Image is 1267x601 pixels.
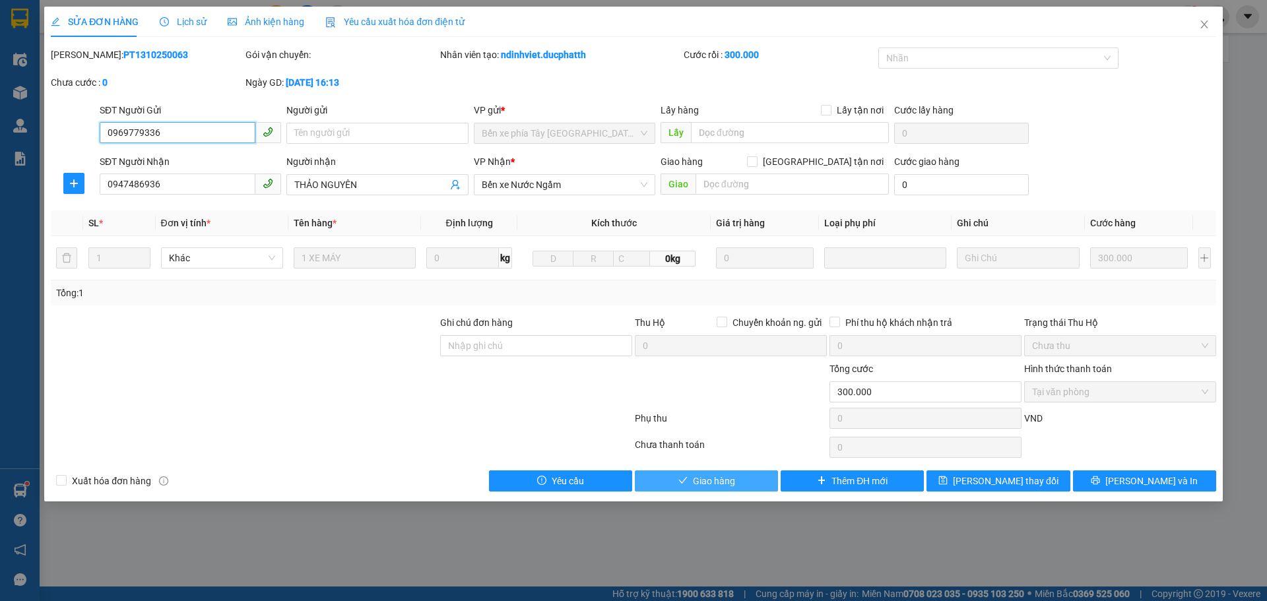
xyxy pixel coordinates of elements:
[758,154,889,169] span: [GEOGRAPHIC_DATA] tận nơi
[635,470,778,491] button: checkGiao hàng
[831,103,889,117] span: Lấy tận nơi
[325,17,336,28] img: icon
[100,103,281,117] div: SĐT Người Gửi
[501,49,586,60] b: ndinhviet.ducphatth
[650,251,695,267] span: 0kg
[1024,413,1043,424] span: VND
[840,315,958,330] span: Phí thu hộ khách nhận trả
[286,103,468,117] div: Người gửi
[957,247,1079,269] input: Ghi Chú
[926,470,1070,491] button: save[PERSON_NAME] thay đổi
[51,16,139,27] span: SỬA ĐƠN HÀNG
[591,218,637,228] span: Kích thước
[938,476,948,486] span: save
[1032,336,1208,356] span: Chưa thu
[440,317,513,328] label: Ghi chú đơn hàng
[552,474,584,488] span: Yêu cầu
[56,247,77,269] button: delete
[100,154,281,169] div: SĐT Người Nhận
[894,123,1029,144] input: Cước lấy hàng
[894,174,1029,195] input: Cước giao hàng
[325,16,465,27] span: Yêu cầu xuất hóa đơn điện tử
[1024,364,1112,374] label: Hình thức thanh toán
[1073,470,1216,491] button: printer[PERSON_NAME] và In
[633,437,828,460] div: Chưa thanh toán
[51,17,60,26] span: edit
[245,47,438,62] div: Gói vận chuyển:
[482,175,647,195] span: Bến xe Nước Ngầm
[450,179,461,190] span: user-add
[245,75,438,90] div: Ngày GD:
[691,122,889,143] input: Dọc đường
[474,103,655,117] div: VP gửi
[482,123,647,143] span: Bến xe phía Tây Thanh Hóa
[727,315,827,330] span: Chuyển khoản ng. gửi
[1199,19,1210,30] span: close
[474,156,511,167] span: VP Nhận
[102,77,108,88] b: 0
[894,156,959,167] label: Cước giao hàng
[123,49,188,60] b: PT1310250063
[952,210,1084,236] th: Ghi chú
[696,174,889,195] input: Dọc đường
[1024,315,1216,330] div: Trạng thái Thu Hộ
[537,476,546,486] span: exclamation-circle
[263,127,273,137] span: phone
[661,156,703,167] span: Giao hàng
[169,248,275,268] span: Khác
[661,105,699,115] span: Lấy hàng
[533,251,573,267] input: D
[573,251,614,267] input: R
[228,16,304,27] span: Ảnh kiện hàng
[831,474,888,488] span: Thêm ĐH mới
[661,122,691,143] span: Lấy
[829,364,873,374] span: Tổng cước
[56,286,489,300] div: Tổng: 1
[1090,218,1136,228] span: Cước hàng
[286,77,339,88] b: [DATE] 16:13
[63,173,84,194] button: plus
[1198,247,1211,269] button: plus
[159,476,168,486] span: info-circle
[263,178,273,189] span: phone
[716,218,765,228] span: Giá trị hàng
[819,210,952,236] th: Loại phụ phí
[1091,476,1100,486] span: printer
[635,317,665,328] span: Thu Hộ
[678,476,688,486] span: check
[51,75,243,90] div: Chưa cước :
[1090,247,1188,269] input: 0
[228,17,237,26] span: picture
[613,251,650,267] input: C
[64,178,84,189] span: plus
[633,411,828,434] div: Phụ thu
[67,474,156,488] span: Xuất hóa đơn hàng
[489,470,632,491] button: exclamation-circleYêu cầu
[294,218,337,228] span: Tên hàng
[286,154,468,169] div: Người nhận
[781,470,924,491] button: plusThêm ĐH mới
[684,47,876,62] div: Cước rồi :
[88,218,99,228] span: SL
[693,474,735,488] span: Giao hàng
[1186,7,1223,44] button: Close
[445,218,492,228] span: Định lượng
[716,247,814,269] input: 0
[51,47,243,62] div: [PERSON_NAME]:
[160,16,207,27] span: Lịch sử
[725,49,759,60] b: 300.000
[894,105,954,115] label: Cước lấy hàng
[294,247,416,269] input: VD: Bàn, Ghế
[1105,474,1198,488] span: [PERSON_NAME] và In
[817,476,826,486] span: plus
[499,247,512,269] span: kg
[661,174,696,195] span: Giao
[440,47,681,62] div: Nhân viên tạo:
[1032,382,1208,402] span: Tại văn phòng
[440,335,632,356] input: Ghi chú đơn hàng
[161,218,211,228] span: Đơn vị tính
[953,474,1058,488] span: [PERSON_NAME] thay đổi
[160,17,169,26] span: clock-circle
